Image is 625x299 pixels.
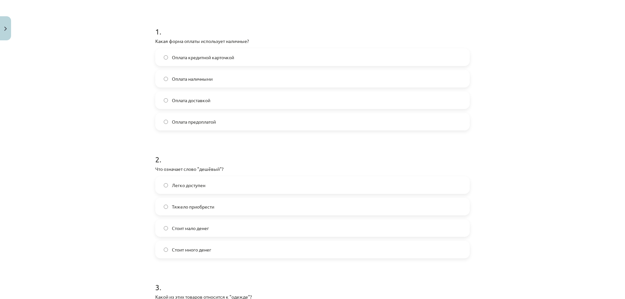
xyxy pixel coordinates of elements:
[172,97,210,104] span: Оплата доставкой
[172,182,205,189] span: Легко доступен
[172,75,213,82] span: Оплата наличными
[164,55,168,60] input: Оплата кредитной карточкой
[172,54,234,61] span: Оплата кредитной карточкой
[164,183,168,187] input: Легко доступен
[172,203,214,210] span: Тяжело приобрести
[155,16,470,36] h1: 1 .
[155,143,470,164] h1: 2 .
[4,27,7,31] img: icon-close-lesson-0947bae3869378f0d4975bcd49f059093ad1ed9edebbc8119c70593378902aed.svg
[164,226,168,230] input: Стоит мало денег
[172,225,209,232] span: Стоит мало денег
[155,166,470,172] p: Что означает слово "дешёвый"?
[172,246,211,253] span: Стоит много денег
[155,271,470,292] h1: 3 .
[164,205,168,209] input: Тяжело приобрести
[164,120,168,124] input: Оплата предоплатой
[164,248,168,252] input: Стоит много денег
[172,118,216,125] span: Оплата предоплатой
[155,38,470,45] p: Какая форма оплаты использует наличные?
[164,98,168,102] input: Оплата доставкой
[164,77,168,81] input: Оплата наличными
